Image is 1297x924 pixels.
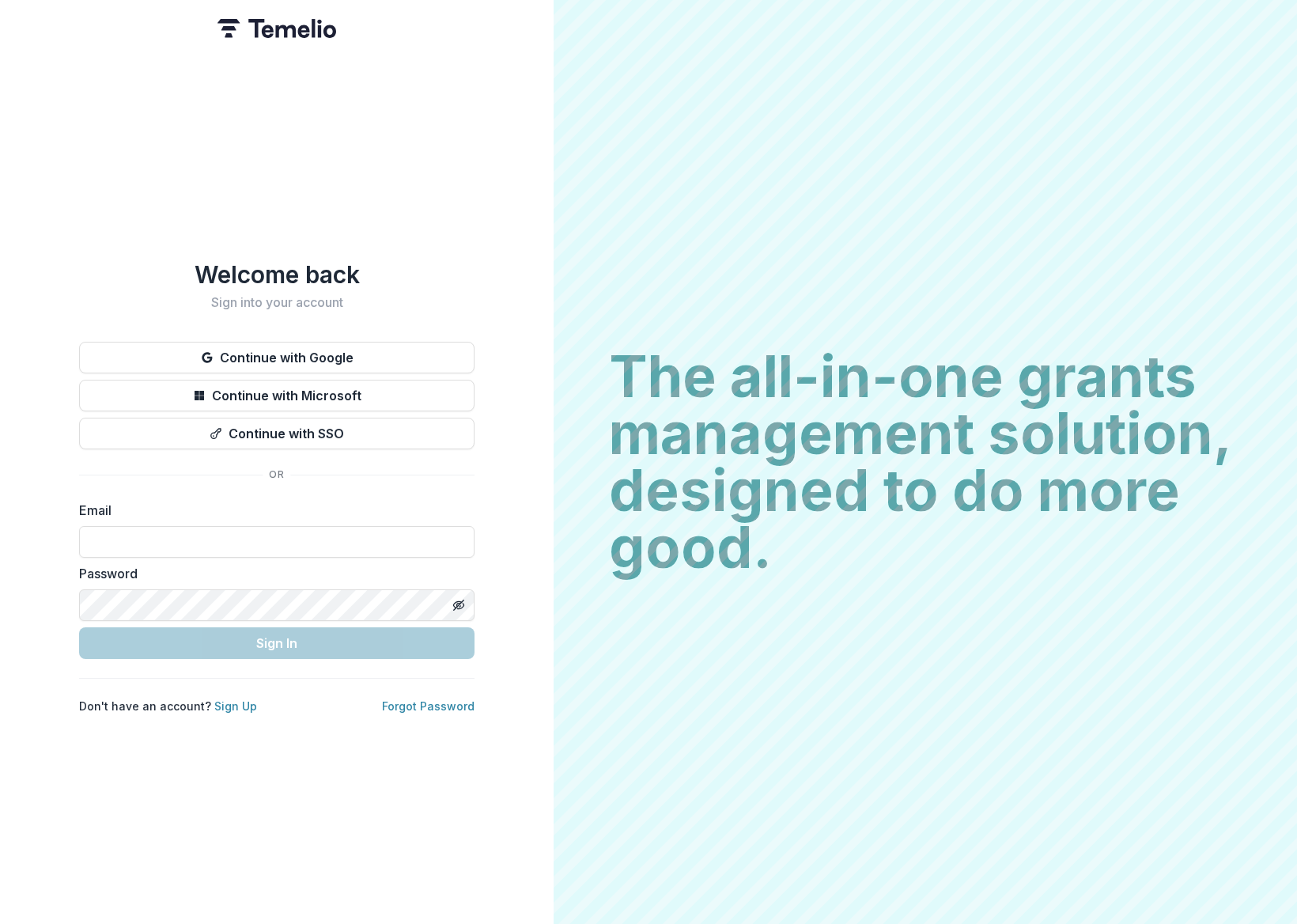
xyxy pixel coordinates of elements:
[217,19,336,38] img: Temelio
[79,418,475,449] button: Continue with SSO
[79,260,475,289] h1: Welcome back
[79,627,475,659] button: Sign In
[79,380,475,411] button: Continue with Microsoft
[79,564,465,583] label: Password
[79,698,257,714] p: Don't have an account?
[446,593,471,618] button: Toggle password visibility
[214,699,257,713] a: Sign Up
[79,342,475,373] button: Continue with Google
[79,295,475,310] h2: Sign into your account
[79,501,465,520] label: Email
[382,699,475,713] a: Forgot Password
